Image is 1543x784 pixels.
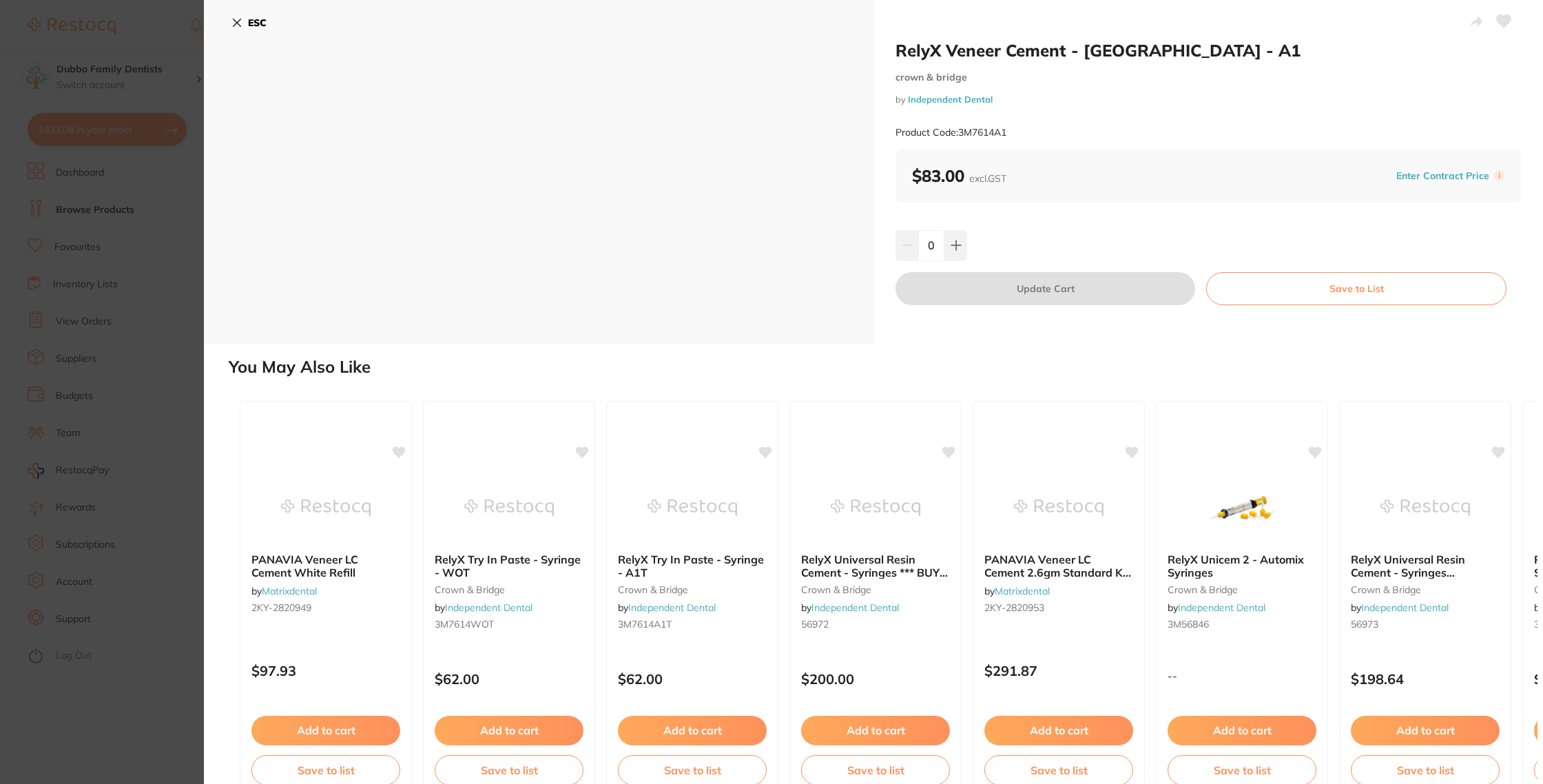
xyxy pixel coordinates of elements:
[1351,671,1500,687] p: $198.64
[618,601,716,614] span: by
[618,584,767,595] small: crown & bridge
[801,601,899,614] span: by
[618,619,767,630] small: 3M7614A1T
[251,553,400,579] b: PANAVIA Veneer LC Cement White Refill
[262,585,317,597] a: Matrixdental
[445,601,532,614] a: Independent Dental
[618,716,767,745] button: Add to cart
[811,601,899,614] a: Independent Dental
[1168,601,1265,614] span: by
[251,663,400,679] p: $97.93
[984,602,1133,613] small: 2KY-2820953
[435,619,583,630] small: 3M7614WOT
[801,553,950,579] b: RelyX Universal Resin Cement - Syringes *** BUY 3 RELY X UNIVERSAL REFILLS - GET 1 RELY X UNIVERS...
[435,671,583,687] p: $62.00
[1392,169,1493,183] button: Enter Contract Price
[1168,619,1316,630] small: 3M56846
[251,716,400,745] button: Add to cart
[801,584,950,595] small: crown & bridge
[1351,716,1500,745] button: Add to cart
[618,553,767,579] b: RelyX Try In Paste - Syringe - A1T
[1493,170,1504,181] label: i
[281,473,371,542] img: PANAVIA Veneer LC Cement White Refill
[984,663,1133,679] p: $291.87
[251,585,317,597] span: by
[618,671,767,687] p: $62.00
[895,72,1521,83] small: crown & bridge
[984,716,1133,745] button: Add to cart
[831,473,920,542] img: RelyX Universal Resin Cement - Syringes *** BUY 3 RELY X UNIVERSAL REFILLS - GET 1 RELY X UNIVERS...
[229,358,1537,377] h2: You May Also Like
[984,553,1133,579] b: PANAVIA Veneer LC Cement 2.6gm Standard Kit - Clear
[1206,272,1506,305] button: Save to List
[908,94,993,105] a: Independent Dental
[995,585,1050,597] a: Matrixdental
[1197,473,1287,542] img: RelyX Unicem 2 - Automix Syringes
[895,94,1521,105] small: by
[1014,473,1104,542] img: PANAVIA Veneer LC Cement 2.6gm Standard Kit - Clear
[1168,553,1316,579] b: RelyX Unicem 2 - Automix Syringes
[1380,473,1470,542] img: RelyX Universal Resin Cement - Syringes **temporary out of stock** - A3O
[248,17,267,29] b: ESC
[251,602,400,613] small: 2KY-2820949
[435,553,583,579] b: RelyX Try In Paste - Syringe - WOT
[801,716,950,745] button: Add to cart
[895,127,1006,138] small: Product Code: 3M7614A1
[895,272,1195,305] button: Update Cart
[648,473,737,542] img: RelyX Try In Paste - Syringe - A1T
[1351,584,1500,595] small: crown & bridge
[1351,601,1449,614] span: by
[435,601,532,614] span: by
[435,716,583,745] button: Add to cart
[464,473,554,542] img: RelyX Try In Paste - Syringe - WOT
[801,671,950,687] p: $200.00
[984,585,1050,597] span: by
[1178,601,1265,614] a: Independent Dental
[801,619,950,630] small: 56972
[628,601,716,614] a: Independent Dental
[1361,601,1449,614] a: Independent Dental
[1168,716,1316,745] button: Add to cart
[895,40,1521,61] h2: RelyX Veneer Cement - [GEOGRAPHIC_DATA] - A1
[1157,670,1327,682] div: --
[1351,553,1500,579] b: RelyX Universal Resin Cement - Syringes **temporary out of stock** - A3O
[969,172,1006,185] span: excl. GST
[912,165,1006,186] b: $83.00
[435,584,583,595] small: crown & bridge
[231,11,267,34] button: ESC
[1168,584,1316,595] small: crown & bridge
[1351,619,1500,630] small: 56973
